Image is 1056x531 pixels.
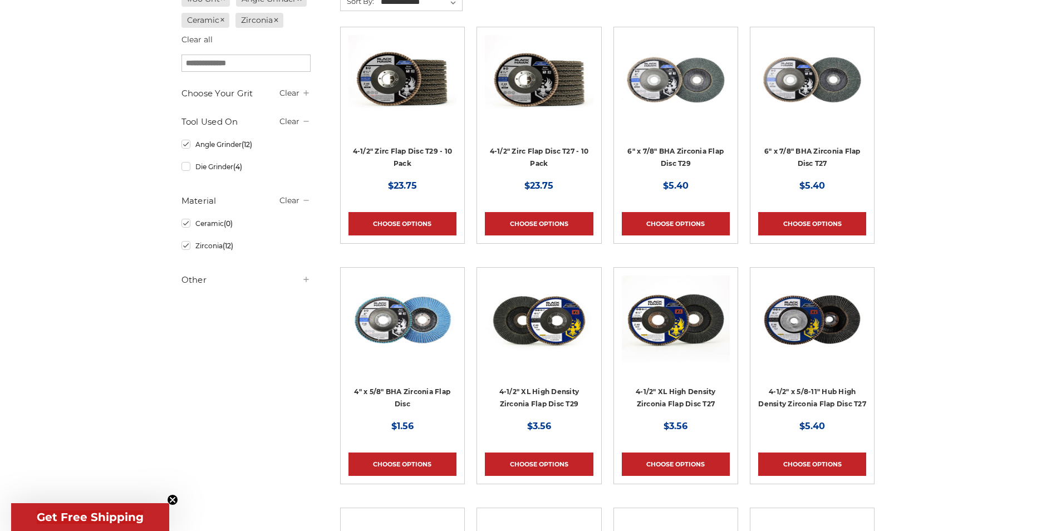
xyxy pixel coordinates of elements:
[348,35,456,178] a: 4.5" Black Hawk Zirconia Flap Disc 10 Pack
[167,494,178,505] button: Close teaser
[799,421,825,431] span: $5.40
[485,276,593,365] img: 4-1/2" XL High Density Zirconia Flap Disc T29
[622,276,730,365] img: 4-1/2" XL High Density Zirconia Flap Disc T27
[242,140,252,149] span: (12)
[348,276,456,418] a: 4-inch BHA Zirconia flap disc with 40 grit designed for aggressive metal sanding and grinding
[224,219,233,228] span: (0)
[279,88,299,98] a: Clear
[622,276,730,418] a: 4-1/2" XL High Density Zirconia Flap Disc T27
[279,195,299,205] a: Clear
[799,180,825,191] span: $5.40
[485,453,593,476] a: Choose Options
[485,35,593,178] a: Black Hawk 4-1/2" x 7/8" Flap Disc Type 27 - 10 Pack
[37,510,144,524] span: Get Free Shipping
[758,212,866,235] a: Choose Options
[348,276,456,365] img: 4-inch BHA Zirconia flap disc with 40 grit designed for aggressive metal sanding and grinding
[622,35,730,178] a: Black Hawk 6 inch T29 coarse flap discs, 36 grit for efficient material removal
[235,13,283,28] a: Zirconia
[622,212,730,235] a: Choose Options
[485,212,593,235] a: Choose Options
[527,421,551,431] span: $3.56
[233,163,242,171] span: (4)
[181,273,311,287] h5: Other
[758,453,866,476] a: Choose Options
[181,115,311,129] h5: Tool Used On
[181,13,230,28] a: Ceramic
[758,35,866,124] img: Coarse 36 grit BHA Zirconia flap disc, 6-inch, flat T27 for aggressive material removal
[181,87,311,100] h5: Choose Your Grit
[279,116,299,126] a: Clear
[348,453,456,476] a: Choose Options
[664,421,687,431] span: $3.56
[622,453,730,476] a: Choose Options
[181,236,311,255] a: Zirconia
[391,421,414,431] span: $1.56
[181,157,311,176] a: Die Grinder
[758,276,866,365] img: high density flap disc with screw hub
[524,180,553,191] span: $23.75
[485,276,593,418] a: 4-1/2" XL High Density Zirconia Flap Disc T29
[223,242,233,250] span: (12)
[348,212,456,235] a: Choose Options
[758,276,866,418] a: high density flap disc with screw hub
[663,180,689,191] span: $5.40
[388,180,417,191] span: $23.75
[485,35,593,124] img: Black Hawk 4-1/2" x 7/8" Flap Disc Type 27 - 10 Pack
[181,214,311,233] a: Ceramic
[758,35,866,178] a: Coarse 36 grit BHA Zirconia flap disc, 6-inch, flat T27 for aggressive material removal
[622,35,730,124] img: Black Hawk 6 inch T29 coarse flap discs, 36 grit for efficient material removal
[181,135,311,154] a: Angle Grinder
[348,35,456,124] img: 4.5" Black Hawk Zirconia Flap Disc 10 Pack
[181,194,311,208] h5: Material
[181,35,213,45] a: Clear all
[11,503,169,531] div: Get Free ShippingClose teaser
